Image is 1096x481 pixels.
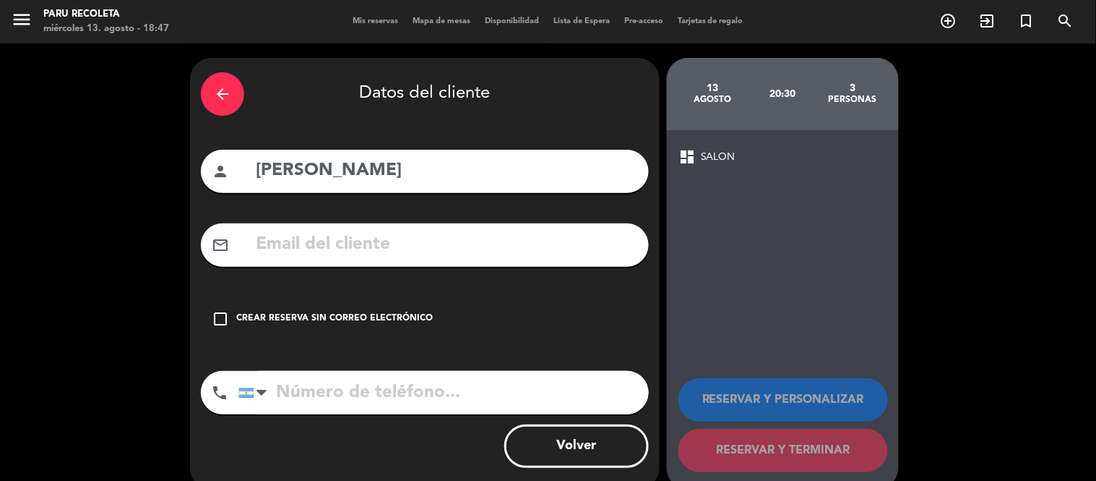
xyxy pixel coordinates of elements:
[818,82,888,94] div: 3
[212,237,229,254] i: mail_outline
[617,17,670,25] span: Pre-acceso
[239,372,272,414] div: Argentina: +54
[214,85,231,103] i: arrow_back
[211,384,228,401] i: phone
[940,12,957,30] i: add_circle_outline
[678,429,888,472] button: RESERVAR Y TERMINAR
[43,7,169,22] div: Paru Recoleta
[748,69,818,119] div: 20:30
[504,425,649,468] button: Volver
[11,9,33,35] button: menu
[818,94,888,106] div: personas
[1018,12,1035,30] i: turned_in_not
[11,9,33,30] i: menu
[201,69,649,119] div: Datos del cliente
[478,17,546,25] span: Disponibilidad
[236,312,433,326] div: Crear reserva sin correo electrónico
[238,371,649,414] input: Número de teléfono...
[345,17,405,25] span: Mis reservas
[546,17,617,25] span: Lista de Espera
[254,156,638,186] input: Nombre del cliente
[405,17,478,25] span: Mapa de mesas
[1057,12,1074,30] i: search
[43,22,169,36] div: miércoles 13. agosto - 18:47
[212,310,229,328] i: check_box_outline_blank
[678,94,748,106] div: agosto
[678,82,748,94] div: 13
[212,163,229,180] i: person
[678,378,888,422] button: RESERVAR Y PERSONALIZAR
[670,17,751,25] span: Tarjetas de regalo
[979,12,996,30] i: exit_to_app
[701,149,735,166] span: SALON
[678,148,696,166] span: dashboard
[254,230,638,260] input: Email del cliente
